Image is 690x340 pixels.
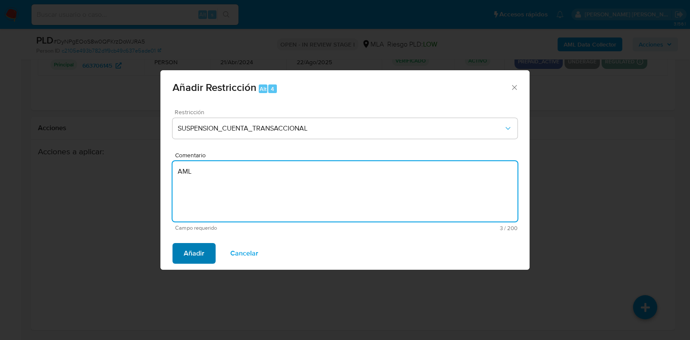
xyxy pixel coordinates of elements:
[172,243,216,264] button: Añadir
[172,80,257,95] span: Añadir Restricción
[219,243,270,264] button: Cancelar
[346,225,517,231] span: Máximo 200 caracteres
[260,85,267,93] span: Alt
[175,152,520,159] span: Comentario
[175,109,520,115] span: Restricción
[175,225,346,231] span: Campo requerido
[172,161,517,221] textarea: AML
[271,85,274,93] span: 4
[230,244,258,263] span: Cancelar
[510,83,518,91] button: Cerrar ventana
[178,124,504,133] span: SUSPENSION_CUENTA_TRANSACCIONAL
[184,244,204,263] span: Añadir
[172,118,517,139] button: Restriction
